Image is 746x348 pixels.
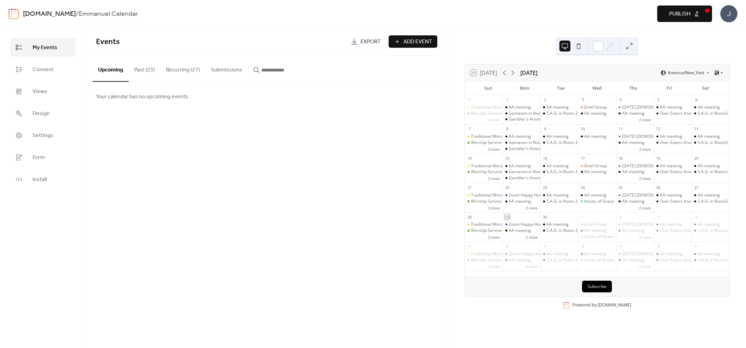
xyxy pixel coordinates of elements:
div: Over Eaters Anonymous in Room 2 [654,199,691,204]
div: S.A.G. in Room 2 [540,257,578,263]
div: [DATE] [DEMOGRAPHIC_DATA] Study at 10:30am [622,104,716,110]
div: AA meeting [622,228,644,234]
div: J [720,5,737,22]
span: Export [360,38,381,46]
div: S.A.G. in Room 2 [540,169,578,175]
div: Traditional Worship Service [465,222,502,227]
div: Gambler's Anonymous in Learning Center [509,175,589,181]
div: AA meeting [502,257,540,263]
div: AA meeting [654,134,691,139]
a: Install [10,170,75,189]
div: Zoom Happy Hour [509,192,544,198]
div: 9 [618,244,623,249]
div: 7 [467,126,472,132]
div: AA meeting [622,257,644,263]
div: AA meeting [502,104,540,110]
div: Grief Group [584,104,607,110]
span: Views [33,88,47,96]
img: logo [9,8,19,19]
div: S.A.G. in Room 2 [540,140,578,146]
button: 2 more [636,116,653,122]
div: [DATE] [DEMOGRAPHIC_DATA] Study at 10:30am [622,251,716,257]
div: Grief Group [578,222,616,227]
div: Gamanon in Room 2 [509,111,547,116]
a: Settings [10,126,75,145]
div: Thu [615,81,651,95]
div: 12 [656,126,661,132]
button: 3 more [485,175,502,181]
div: Powered by [572,302,631,308]
div: AA meeting [578,228,616,234]
div: S.A.G. in Room2 [698,111,728,116]
div: Traditional Worship Service [471,104,523,110]
div: S.A.G. in Room2 [691,199,729,204]
div: AA meeting [698,222,720,227]
div: Thursday Bible Study at 10:30am [616,222,654,227]
div: 3 [580,97,585,102]
button: 3 more [485,205,502,211]
span: Settings [33,132,53,140]
div: Traditional Worship Service [471,251,523,257]
div: Grief Group [584,222,607,227]
div: Over Eaters Anonymous in Room 2 [660,257,726,263]
div: AA meeting [616,111,654,116]
div: AA meeting [698,192,720,198]
div: Worship Service at Oil Well Road [465,140,502,146]
div: Voices of Grace [578,257,616,263]
div: 25 [618,185,623,190]
div: Zoom Happy Hour [502,222,540,227]
span: Publish [669,10,690,18]
div: 30 [542,214,547,220]
div: AA meeting [546,163,569,169]
div: 4 [694,214,699,220]
div: AA meeting [660,222,682,227]
div: Worship Service at [GEOGRAPHIC_DATA] [471,228,549,234]
div: AA meeting [616,169,654,175]
div: AA meeting [546,134,569,139]
span: Your calendar has no upcoming events [96,93,188,101]
div: 14 [467,156,472,161]
div: AA meeting [578,134,616,139]
div: AA meeting [616,228,654,234]
div: S.A.G. in Room2 [691,140,729,146]
div: Traditional Worship Service [465,192,502,198]
button: Upcoming [93,56,129,82]
div: AA meeting [540,104,578,110]
div: S.A.G. in Room2 [691,257,729,263]
div: AA meeting [540,222,578,227]
div: AA meeting [578,251,616,257]
div: AA meeting [654,104,691,110]
div: S.A.G. in Room 2 [540,199,578,204]
div: AA meeting [654,222,691,227]
div: Gamanon in Room 2 [502,111,540,116]
div: 11 [618,126,623,132]
div: AA meeting [578,111,616,116]
div: 8 [580,244,585,249]
div: AA meeting [691,134,729,139]
div: Over Eaters Anonymous in Room 2 [654,257,691,263]
div: AA meeting [509,228,531,234]
div: [DATE] [DEMOGRAPHIC_DATA] Study at 10:30am [622,222,716,227]
button: 3 more [485,234,502,240]
div: Traditional Worship Service [465,134,502,139]
div: Traditional Worship Service [465,104,502,110]
div: AA meeting [660,104,682,110]
div: 10 [656,244,661,249]
a: [DOMAIN_NAME] [597,302,631,308]
div: AA meeting [584,192,606,198]
div: Grief Group [584,163,607,169]
div: S.A.G. in Room 2 [540,111,578,116]
span: Install [33,176,47,184]
div: Voices of Grace [578,199,616,204]
div: Over Eaters Anonymous in Room 2 [654,140,691,146]
div: 24 [580,185,585,190]
div: 11 [694,244,699,249]
div: 6 [694,97,699,102]
div: [DATE] [DEMOGRAPHIC_DATA] Study at 10:30am [622,163,716,169]
div: Thursday Bible Study at 10:30am [616,251,654,257]
div: Worship Service at [GEOGRAPHIC_DATA] [471,111,549,116]
div: AA meeting [698,134,720,139]
div: 2 [542,97,547,102]
button: Add Event [389,35,437,48]
div: 8 [505,126,510,132]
